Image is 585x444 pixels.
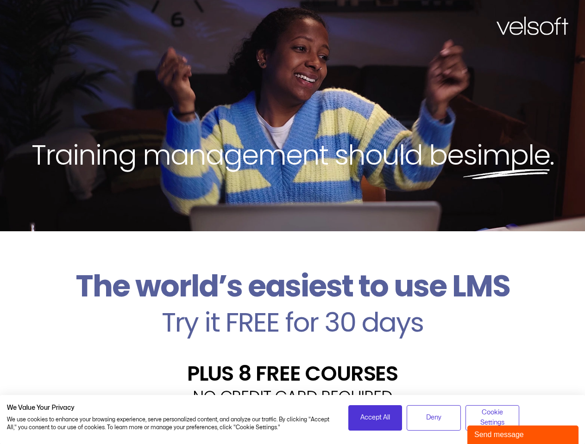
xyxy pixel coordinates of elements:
h2: We Value Your Privacy [7,404,334,412]
span: Cookie Settings [472,407,514,428]
span: simple [463,136,550,174]
iframe: chat widget [467,424,580,444]
h2: The world’s easiest to use LMS [7,268,578,304]
button: Accept all cookies [348,405,403,431]
span: Accept All [360,413,390,423]
button: Adjust cookie preferences [465,405,520,431]
h2: PLUS 8 FREE COURSES [7,363,578,384]
h2: Try it FREE for 30 days [7,309,578,336]
p: We use cookies to enhance your browsing experience, serve personalized content, and analyze our t... [7,416,334,432]
h2: Training management should be . [17,137,568,173]
button: Deny all cookies [407,405,461,431]
span: Deny [426,413,441,423]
